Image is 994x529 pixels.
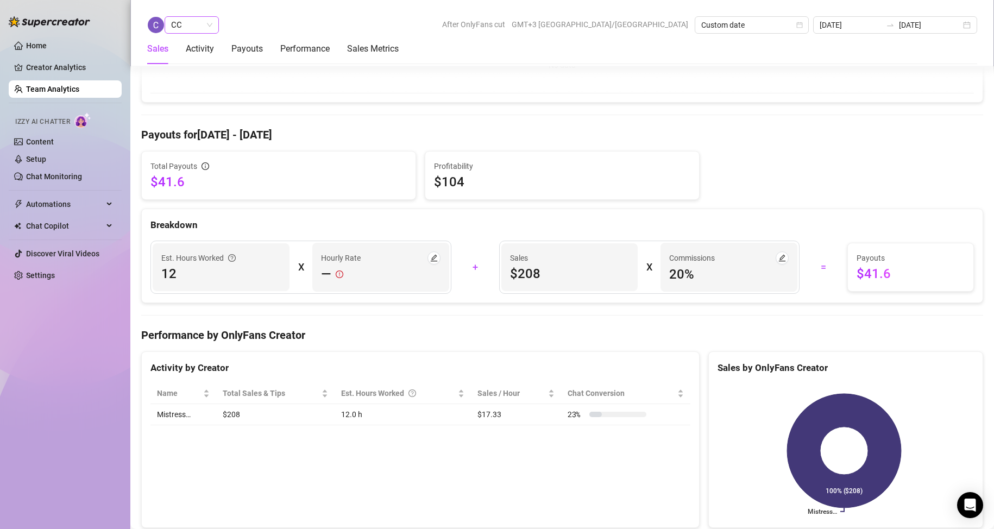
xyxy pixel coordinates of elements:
img: CC [148,17,164,33]
div: Est. Hours Worked [341,387,456,399]
div: Sales [147,42,168,55]
span: 23 % [568,408,585,420]
a: Chat Monitoring [26,172,82,181]
span: 12 [161,265,281,282]
h4: Performance by OnlyFans Creator [141,328,983,343]
span: Custom date [701,17,802,33]
span: Total Payouts [150,160,197,172]
span: edit [430,254,438,262]
div: Breakdown [150,218,974,232]
a: Home [26,41,47,50]
span: Sales / Hour [477,387,546,399]
a: Setup [26,155,46,163]
span: — [321,266,331,283]
span: Chat Copilot [26,217,103,235]
div: Activity [186,42,214,55]
th: Total Sales & Tips [216,383,335,404]
span: $104 [434,173,464,191]
div: Performance [280,42,330,55]
span: Chat Conversion [568,387,675,399]
th: Name [150,383,216,404]
span: question-circle [408,387,416,399]
span: calendar [796,22,803,28]
td: $17.33 [471,404,561,425]
span: swap-right [886,21,895,29]
div: = [806,259,841,276]
a: Content [26,137,54,146]
article: Commissions [669,252,715,264]
div: Est. Hours Worked [161,252,236,264]
span: thunderbolt [14,200,23,209]
div: Sales by OnlyFans Creator [718,361,974,375]
div: Activity by Creator [150,361,690,375]
span: GMT+3 [GEOGRAPHIC_DATA]/[GEOGRAPHIC_DATA] [512,16,688,33]
img: Chat Copilot [14,222,21,230]
span: Profitability [434,160,473,172]
text: Mistress… [808,508,837,515]
span: Total Sales & Tips [223,387,319,399]
a: Settings [26,271,55,280]
span: CC [171,17,212,33]
a: Team Analytics [26,85,79,93]
td: $208 [216,404,335,425]
th: Chat Conversion [561,383,690,404]
a: Discover Viral Videos [26,249,99,258]
span: question-circle [228,252,236,264]
div: Sales Metrics [347,42,399,55]
td: 12.0 h [335,404,471,425]
img: AI Chatter [74,112,91,128]
span: Automations [26,196,103,213]
span: 20 % [669,266,789,283]
div: X [298,259,304,276]
span: Sales [510,252,630,264]
span: $41.6 [857,265,965,282]
h4: Payouts for [DATE] - [DATE] [141,127,983,142]
div: X [646,259,652,276]
a: Creator Analytics [26,59,113,76]
input: End date [899,19,961,31]
span: Name [157,387,201,399]
span: exclamation-circle [336,266,343,283]
span: $208 [510,265,630,282]
span: Izzy AI Chatter [15,117,70,127]
img: logo-BBDzfeDw.svg [9,16,90,27]
article: Hourly Rate [321,252,361,264]
span: info-circle [202,162,209,170]
input: Start date [820,19,882,31]
th: Sales / Hour [471,383,561,404]
div: Payouts [231,42,263,55]
span: $41.6 [150,173,407,191]
div: + [458,259,493,276]
span: edit [778,254,786,262]
span: Payouts [857,252,965,264]
div: Open Intercom Messenger [957,492,983,518]
span: After OnlyFans cut [442,16,505,33]
td: Mistress… [150,404,216,425]
span: to [886,21,895,29]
